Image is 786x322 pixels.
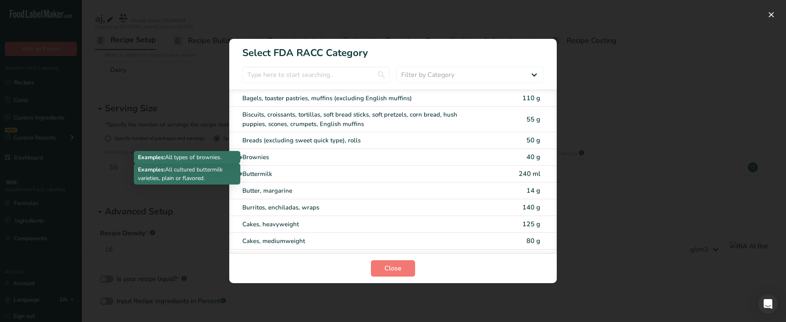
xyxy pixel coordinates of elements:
[242,153,475,162] div: Brownies
[242,186,475,196] div: Butter, margarine
[138,166,165,173] b: Examples:
[758,294,778,314] div: Open Intercom Messenger
[526,153,540,162] span: 40 g
[242,236,475,246] div: Cakes, mediumweight
[526,136,540,145] span: 50 g
[522,220,540,229] span: 125 g
[384,263,402,273] span: Close
[522,94,540,103] span: 110 g
[138,165,236,182] p: All cultured buttermilk varieties, plain or flavored.
[242,203,475,212] div: Burritos, enchiladas, wraps
[242,67,390,83] input: Type here to start searching..
[522,203,540,212] span: 140 g
[526,186,540,195] span: 14 g
[242,220,475,229] div: Cakes, heavyweight
[242,110,475,128] div: Biscuits, croissants, tortillas, soft bread sticks, soft pretzels, corn bread, hush puppies, scon...
[138,153,165,161] b: Examples:
[242,253,475,263] div: Cakes, lightweight (angel food, chiffon, or sponge cake without icing or filling)
[371,260,415,277] button: Close
[138,153,236,162] p: All types of brownies.
[242,169,475,179] div: Buttermilk
[242,136,475,145] div: Breads (excluding sweet quick type), rolls
[526,236,540,245] span: 80 g
[229,39,557,60] h1: Select FDA RACC Category
[519,169,540,178] span: 240 ml
[526,115,540,124] span: 55 g
[242,94,475,103] div: Bagels, toaster pastries, muffins (excluding English muffins)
